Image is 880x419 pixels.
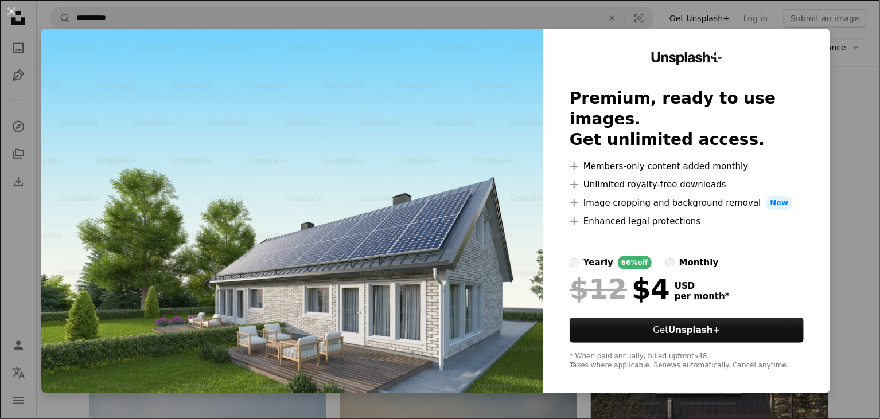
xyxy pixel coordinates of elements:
[668,325,720,335] strong: Unsplash+
[675,281,730,291] span: USD
[570,214,804,228] li: Enhanced legal protections
[618,256,652,269] div: 66% off
[766,196,793,210] span: New
[570,196,804,210] li: Image cropping and background removal
[570,178,804,191] li: Unlimited royalty-free downloads
[570,258,579,267] input: yearly66%off
[679,256,719,269] div: monthly
[583,256,613,269] div: yearly
[570,352,804,370] div: * When paid annually, billed upfront $48 Taxes where applicable. Renews automatically. Cancel any...
[570,274,670,304] div: $4
[570,274,627,304] span: $12
[570,88,804,150] h2: Premium, ready to use images. Get unlimited access.
[570,159,804,173] li: Members-only content added monthly
[665,258,675,267] input: monthly
[675,291,730,301] span: per month *
[570,318,804,343] button: GetUnsplash+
